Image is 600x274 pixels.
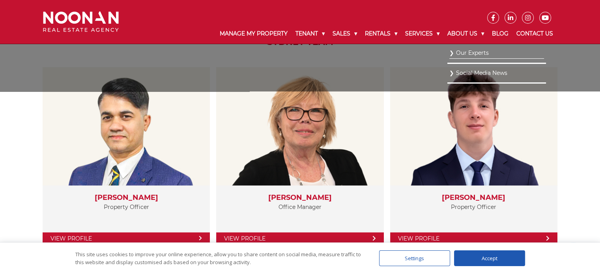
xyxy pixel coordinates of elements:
[449,48,544,59] a: Our Experts
[292,24,329,44] a: Tenant
[401,24,443,44] a: Services
[390,232,557,244] a: View Profile
[216,232,383,244] a: View Profile
[488,24,512,44] a: Blog
[224,193,376,202] h3: [PERSON_NAME]
[43,232,210,244] a: View Profile
[443,24,488,44] a: About Us
[379,250,450,266] div: Settings
[329,24,361,44] a: Sales
[43,11,119,32] img: Noonan Real Estate Agency
[449,68,544,78] a: Social Media News
[512,24,557,44] a: Contact Us
[454,250,525,266] div: Accept
[361,24,401,44] a: Rentals
[398,202,550,212] p: Property Officer
[50,202,202,212] p: Property Officer
[398,193,550,202] h3: [PERSON_NAME]
[224,202,376,212] p: Office Manager
[50,193,202,202] h3: [PERSON_NAME]
[216,24,292,44] a: Manage My Property
[75,250,363,266] div: This site uses cookies to improve your online experience, allow you to share content on social me...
